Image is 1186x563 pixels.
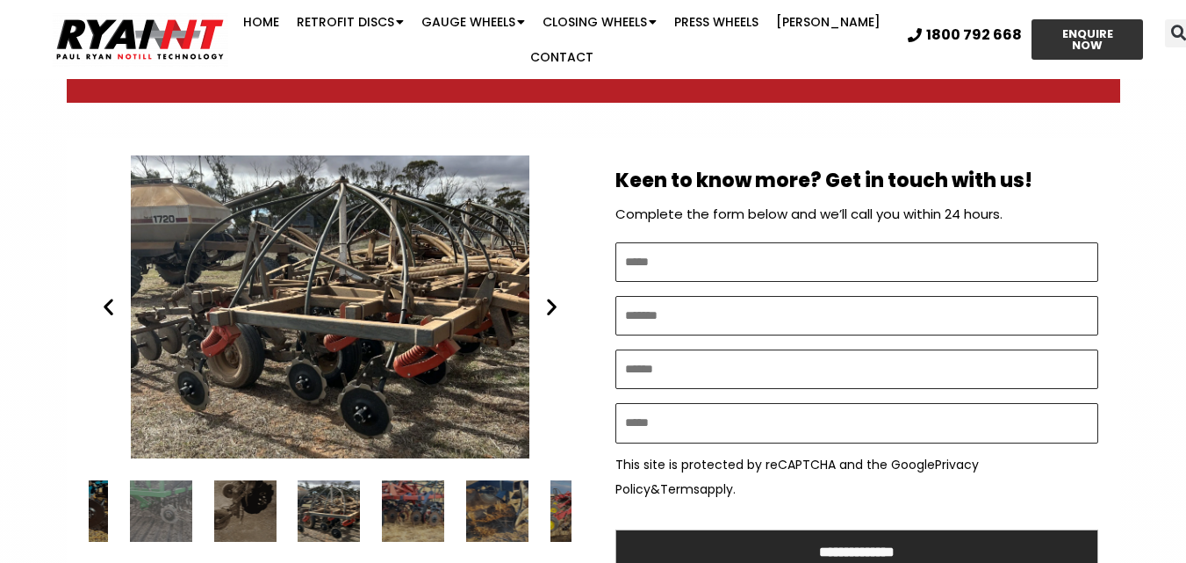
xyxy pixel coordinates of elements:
nav: Menu [230,4,895,75]
a: Closing Wheels [534,4,665,40]
a: 1800 792 668 [908,28,1022,42]
a: Press Wheels [665,4,767,40]
div: 14 / 34 [89,155,571,458]
div: Next slide [541,296,563,318]
a: Terms [660,480,700,498]
div: 16 / 34 [466,480,528,543]
div: 14 / 34 [298,480,361,543]
a: Gauge Wheels [413,4,534,40]
a: ENQUIRE NOW [1031,19,1144,60]
div: 12 / 34 [130,480,192,543]
div: Previous slide [97,296,119,318]
div: Disc seeder - RYAN NT Flexicoil Double Discs [89,155,571,458]
a: Privacy Policy [615,456,979,498]
p: Complete the form below and we’ll call you within 24 hours. [615,202,1098,227]
a: Retrofit Discs [288,4,413,40]
p: This site is protected by reCAPTCHA and the Google & apply. [615,452,1098,502]
h2: Keen to know more? Get in touch with us! [615,169,1098,194]
div: Slides [89,155,571,458]
a: Contact [521,40,602,75]
span: 1800 792 668 [926,28,1022,42]
img: Ryan NT logo [53,12,228,67]
div: 17 / 34 [550,480,613,543]
a: Home [234,4,288,40]
div: 15 / 34 [383,480,445,543]
a: [PERSON_NAME] [767,4,889,40]
div: Slides Slides [89,480,571,543]
div: Disc seeder - RYAN NT Flexicoil Double Discs [298,480,361,543]
div: 13 / 34 [214,480,277,543]
div: 11 / 34 [46,480,108,543]
span: ENQUIRE NOW [1047,28,1128,51]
